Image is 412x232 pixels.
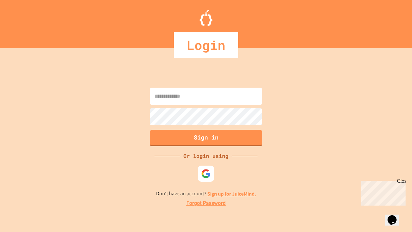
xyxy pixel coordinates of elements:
div: Chat with us now!Close [3,3,44,41]
a: Sign up for JuiceMind. [207,190,256,197]
iframe: chat widget [385,206,406,226]
img: google-icon.svg [201,169,211,179]
a: Forgot Password [186,199,226,207]
p: Don't have an account? [156,190,256,198]
button: Sign in [150,130,262,146]
div: Login [174,32,238,58]
div: Or login using [180,152,232,160]
img: Logo.svg [200,10,212,26]
iframe: chat widget [359,178,406,206]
